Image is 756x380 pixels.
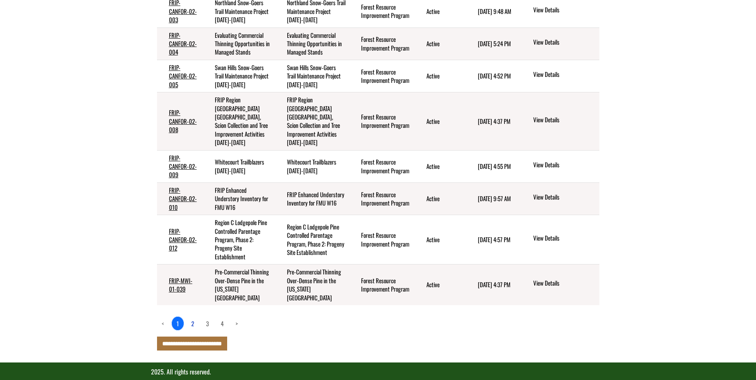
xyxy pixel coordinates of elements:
[533,116,596,125] a: View details
[169,31,197,57] a: FRIP-CANFOR-02-004
[275,27,349,60] td: Evaluating Commercial Thinning Opportunities in Managed Stands
[275,182,349,215] td: FRIP Enhanced Understory Inventory for FMU W16
[478,194,511,203] time: [DATE] 9:57 AM
[466,27,520,60] td: 6/6/2025 5:24 PM
[275,92,349,151] td: FRIP Region C Lodgepole Pine Graft Planting, Scion Collection and Tree Improvement Activities 202...
[231,317,243,330] a: Next page
[349,27,414,60] td: Forest Resource Improvement Program
[520,182,599,215] td: action menu
[169,227,197,253] a: FRIP-CANFOR-02-012
[478,235,511,244] time: [DATE] 4:57 PM
[478,71,511,80] time: [DATE] 4:52 PM
[478,280,511,289] time: [DATE] 4:37 PM
[520,150,599,182] td: action menu
[414,150,466,182] td: Active
[275,150,349,182] td: Whitecourt Trailblazers 2022-2027
[169,186,197,212] a: FRIP-CANFOR-02-010
[466,264,520,305] td: 6/6/2025 4:37 PM
[203,27,275,60] td: Evaluating Commercial Thinning Opportunities in Managed Stands
[520,92,599,151] td: action menu
[169,63,197,89] a: FRIP-CANFOR-02-005
[157,150,203,182] td: FRIP-CANFOR-02-009
[414,27,466,60] td: Active
[466,182,520,215] td: 5/8/2025 9:57 AM
[157,92,203,151] td: FRIP-CANFOR-02-008
[157,182,203,215] td: FRIP-CANFOR-02-010
[414,182,466,215] td: Active
[349,92,414,151] td: Forest Resource Improvement Program
[203,182,275,215] td: FRIP Enhanced Understory Inventory for FMU W16
[157,317,169,330] a: Previous page
[201,317,214,330] a: page 3
[171,316,184,331] a: 1
[275,215,349,264] td: Region C Lodgepole Pine Controlled Parentage Program, Phase 2: Progeny Site Establishment
[157,27,203,60] td: FRIP-CANFOR-02-004
[203,92,275,151] td: FRIP Region C Lodgepole Pine Graft Planting, Scion Collection and Tree Improvement Activities 202...
[414,264,466,305] td: Active
[151,367,605,376] p: 2025
[157,60,203,92] td: FRIP-CANFOR-02-005
[157,215,203,264] td: FRIP-CANFOR-02-012
[414,215,466,264] td: Active
[533,38,596,47] a: View details
[533,193,596,202] a: View details
[349,60,414,92] td: Forest Resource Improvement Program
[349,150,414,182] td: Forest Resource Improvement Program
[349,182,414,215] td: Forest Resource Improvement Program
[533,161,596,170] a: View details
[533,6,596,15] a: View details
[478,39,511,48] time: [DATE] 5:24 PM
[349,264,414,305] td: Forest Resource Improvement Program
[349,215,414,264] td: Forest Resource Improvement Program
[203,150,275,182] td: Whitecourt Trailblazers 2022-2027
[164,367,211,376] span: . All rights reserved.
[533,70,596,80] a: View details
[275,264,349,305] td: Pre-Commercial Thinning Over-Dense Pine in the Virginia Hills Burn Area
[414,60,466,92] td: Active
[533,234,596,243] a: View details
[157,264,203,305] td: FRIP-MWI-01-039
[478,7,511,16] time: [DATE] 9:48 AM
[520,27,599,60] td: action menu
[275,60,349,92] td: Swan Hills Snow-Goers Trail Maintenance Project 2022-2024
[466,60,520,92] td: 6/6/2025 4:52 PM
[169,153,197,179] a: FRIP-CANFOR-02-009
[466,150,520,182] td: 6/6/2025 4:55 PM
[466,92,520,151] td: 6/6/2025 4:37 PM
[203,264,275,305] td: Pre-Commercial Thinning Over-Dense Pine in the Virginia Hills Burn Area
[520,60,599,92] td: action menu
[520,264,599,305] td: action menu
[169,276,192,293] a: FRIP-MWI-01-039
[414,92,466,151] td: Active
[478,117,511,125] time: [DATE] 4:37 PM
[203,215,275,264] td: Region C Lodgepole Pine Controlled Parentage Program, Phase 2: Progeny Site Establishment
[466,215,520,264] td: 6/6/2025 4:57 PM
[169,108,197,134] a: FRIP-CANFOR-02-008
[478,162,511,170] time: [DATE] 4:55 PM
[187,317,199,330] a: page 2
[533,279,596,288] a: View details
[520,215,599,264] td: action menu
[203,60,275,92] td: Swan Hills Snow-Goers Trail Maintenance Project 2022-2024
[216,317,228,330] a: page 4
